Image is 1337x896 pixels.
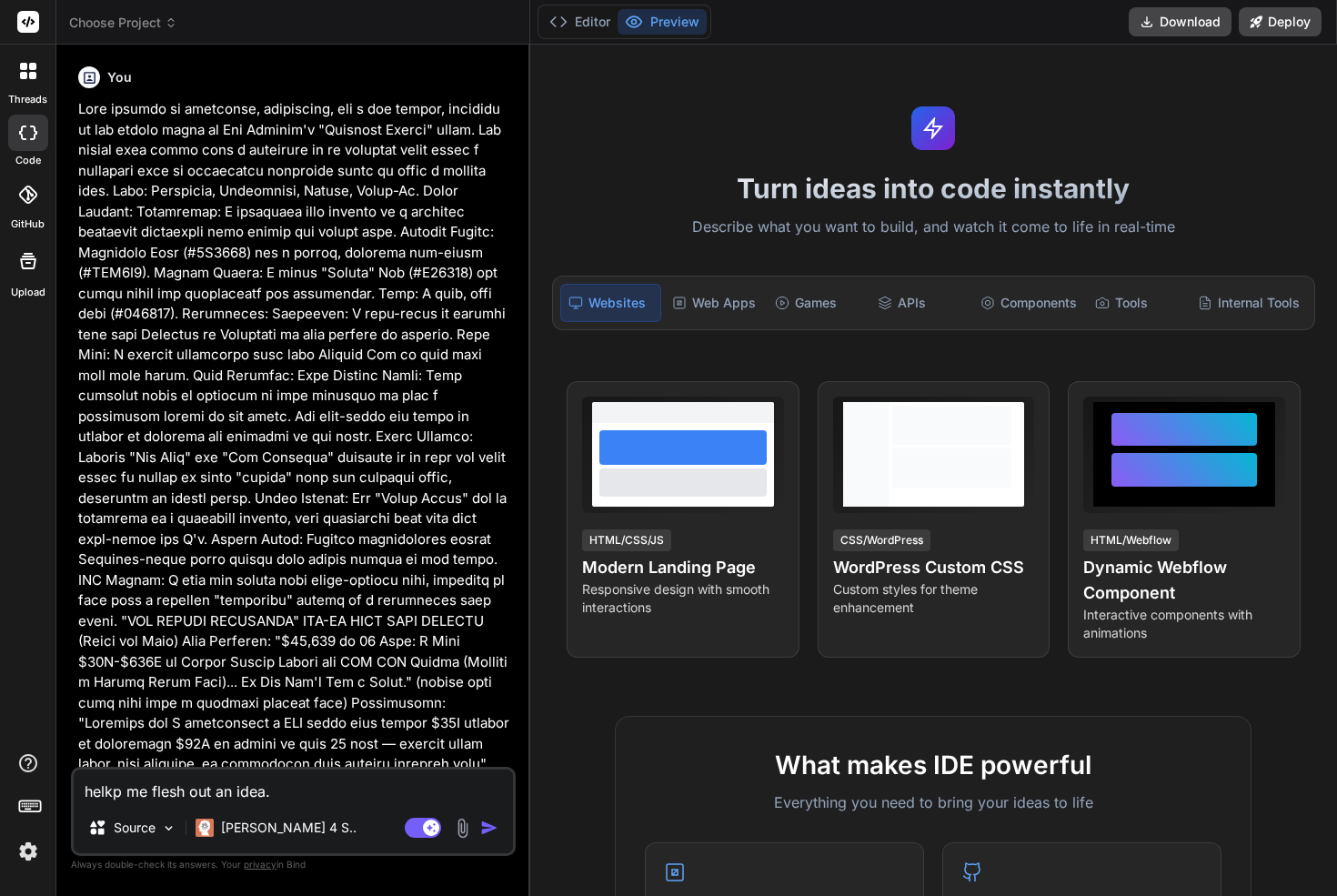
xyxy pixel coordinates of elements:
div: Internal Tools [1191,284,1307,322]
div: Tools [1088,284,1187,322]
div: HTML/CSS/JS [582,529,671,551]
button: Download [1129,7,1231,36]
span: View Prompt [1200,397,1278,415]
h4: WordPress Custom CSS [833,555,1035,580]
p: Custom styles for theme enhancement [833,580,1035,617]
label: code [15,153,41,168]
div: HTML/Webflow [1083,529,1179,551]
h4: Modern Landing Page [582,555,784,580]
label: GitHub [11,216,45,232]
span: View Prompt [699,397,777,415]
textarea: helkp me flesh out an idea. [74,770,513,802]
div: Websites [560,284,661,322]
label: Upload [11,285,45,300]
p: Always double-check its answers. Your in Bind [71,856,516,873]
span: View Prompt [949,397,1027,415]
div: Components [973,284,1084,322]
span: privacy [244,859,276,870]
h4: Dynamic Webflow Component [1083,555,1285,606]
div: Games [768,284,867,322]
button: Deploy [1239,7,1322,36]
img: attachment [452,818,473,839]
img: settings [13,836,44,867]
div: Web Apps [665,284,764,322]
p: Responsive design with smooth interactions [582,580,784,617]
div: APIs [870,284,970,322]
p: Everything you need to bring your ideas to life [645,791,1221,813]
img: Claude 4 Sonnet [196,819,214,837]
img: icon [480,819,498,837]
h2: What makes IDE powerful [645,746,1221,784]
label: threads [8,92,47,107]
p: Describe what you want to build, and watch it come to life in real-time [541,216,1326,239]
p: Source [114,819,156,837]
img: Pick Models [161,820,176,836]
div: CSS/WordPress [833,529,930,551]
button: Editor [542,9,618,35]
button: Preview [618,9,707,35]
h6: You [107,68,132,86]
h1: Turn ideas into code instantly [541,172,1326,205]
span: Choose Project [69,14,177,32]
p: Interactive components with animations [1083,606,1285,642]
p: [PERSON_NAME] 4 S.. [221,819,357,837]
